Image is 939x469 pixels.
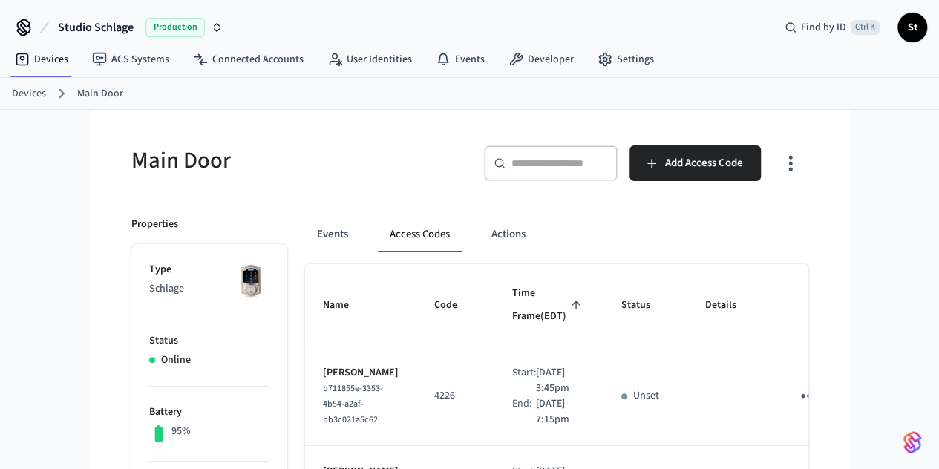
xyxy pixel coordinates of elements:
button: St [897,13,927,42]
a: Main Door [77,86,123,102]
button: Add Access Code [629,145,761,181]
button: Access Codes [378,217,462,252]
p: Battery [149,404,269,420]
p: Type [149,262,269,278]
span: Ctrl K [851,20,880,35]
a: User Identities [315,46,424,73]
span: Details [705,294,756,317]
p: [PERSON_NAME] [323,365,399,381]
p: Online [161,352,191,368]
span: Find by ID [801,20,846,35]
span: Add Access Code [665,154,743,173]
button: Events [305,217,360,252]
p: Status [149,333,269,349]
span: Studio Schlage [58,19,134,36]
img: Schlage Sense Smart Deadbolt with Camelot Trim, Front [232,262,269,299]
a: Connected Accounts [181,46,315,73]
p: Properties [131,217,178,232]
span: b711855e-3353-4b54-a2af-bb3c021a5c62 [323,382,383,426]
div: Start: [512,365,536,396]
span: Status [621,294,670,317]
a: Developer [497,46,586,73]
div: Find by IDCtrl K [773,14,891,41]
a: Settings [586,46,666,73]
span: Production [145,18,205,37]
button: Actions [480,217,537,252]
a: Devices [3,46,80,73]
h5: Main Door [131,145,461,176]
a: Devices [12,86,46,102]
span: Name [323,294,368,317]
span: St [899,14,926,41]
img: SeamLogoGradient.69752ec5.svg [903,430,921,454]
span: Code [434,294,477,317]
p: [DATE] 3:45pm [536,365,586,396]
div: ant example [305,217,808,252]
span: Time Frame(EDT) [512,282,586,329]
p: 95% [171,424,191,439]
p: [DATE] 7:15pm [536,396,586,427]
div: End: [512,396,536,427]
a: Events [424,46,497,73]
p: Unset [633,388,659,404]
a: ACS Systems [80,46,181,73]
p: 4226 [434,388,477,404]
p: Schlage [149,281,269,297]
